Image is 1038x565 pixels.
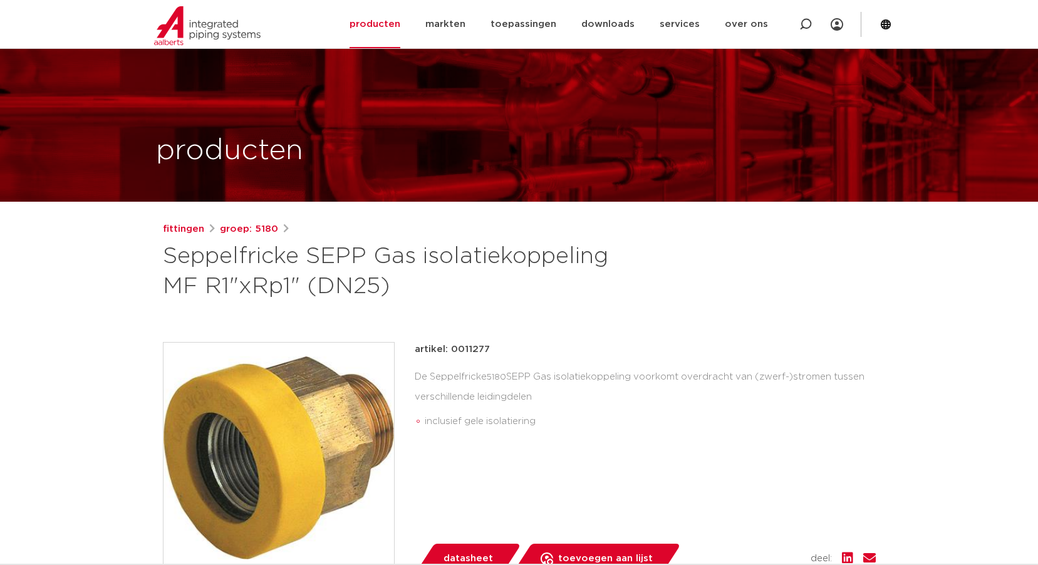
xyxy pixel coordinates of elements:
[163,242,633,302] h1: Seppelfricke SEPP Gas isolatiekoppeling MF R1"xRp1" (DN25)
[415,367,876,437] div: De Seppelfricke SEPP Gas isolatiekoppeling voorkomt overdracht van (zwerf-)stromen tussen verschi...
[415,342,490,357] p: artikel: 0011277
[163,222,204,237] a: fittingen
[487,373,506,381] span: 5180
[425,412,876,432] li: inclusief gele isolatiering
[156,131,303,171] h1: producten
[220,222,278,237] a: groep: 5180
